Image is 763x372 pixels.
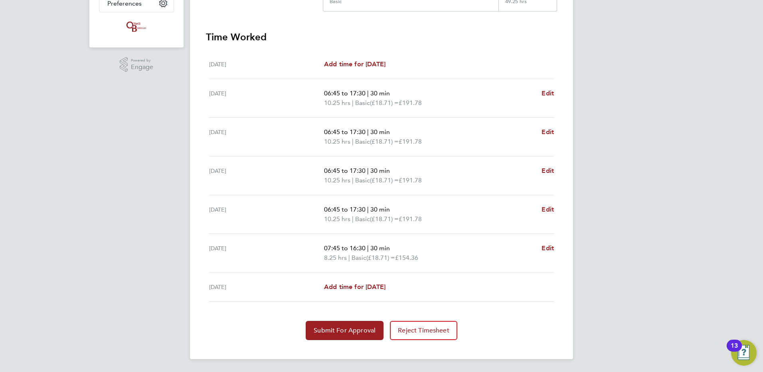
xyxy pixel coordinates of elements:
[542,127,554,137] a: Edit
[209,166,324,185] div: [DATE]
[367,89,369,97] span: |
[355,214,370,224] span: Basic
[399,176,422,184] span: £191.78
[324,254,347,261] span: 8.25 hrs
[324,167,366,174] span: 06:45 to 17:30
[370,244,390,252] span: 30 min
[370,138,399,145] span: (£18.71) =
[367,244,369,252] span: |
[99,20,174,33] a: Go to home page
[542,206,554,213] span: Edit
[324,59,385,69] a: Add time for [DATE]
[324,215,350,223] span: 10.25 hrs
[399,215,422,223] span: £191.78
[367,167,369,174] span: |
[324,176,350,184] span: 10.25 hrs
[542,89,554,97] span: Edit
[352,176,354,184] span: |
[324,99,350,107] span: 10.25 hrs
[366,254,395,261] span: (£18.71) =
[324,282,385,292] a: Add time for [DATE]
[542,205,554,214] a: Edit
[131,57,153,64] span: Powered by
[306,321,383,340] button: Submit For Approval
[209,282,324,292] div: [DATE]
[324,206,366,213] span: 06:45 to 17:30
[542,244,554,252] span: Edit
[324,244,366,252] span: 07:45 to 16:30
[542,128,554,136] span: Edit
[355,98,370,108] span: Basic
[352,138,354,145] span: |
[395,254,418,261] span: £154.36
[370,99,399,107] span: (£18.71) =
[352,215,354,223] span: |
[370,206,390,213] span: 30 min
[209,243,324,263] div: [DATE]
[352,99,354,107] span: |
[209,127,324,146] div: [DATE]
[367,206,369,213] span: |
[324,89,366,97] span: 06:45 to 17:30
[367,128,369,136] span: |
[542,243,554,253] a: Edit
[355,137,370,146] span: Basic
[370,128,390,136] span: 30 min
[355,176,370,185] span: Basic
[209,205,324,224] div: [DATE]
[399,138,422,145] span: £191.78
[731,346,738,356] div: 13
[314,326,376,334] span: Submit For Approval
[731,340,757,366] button: Open Resource Center, 13 new notifications
[324,60,385,68] span: Add time for [DATE]
[370,167,390,174] span: 30 min
[324,138,350,145] span: 10.25 hrs
[542,89,554,98] a: Edit
[348,254,350,261] span: |
[206,31,557,44] h3: Time Worked
[352,253,366,263] span: Basic
[209,89,324,108] div: [DATE]
[209,59,324,69] div: [DATE]
[370,89,390,97] span: 30 min
[398,326,449,334] span: Reject Timesheet
[542,166,554,176] a: Edit
[324,283,385,291] span: Add time for [DATE]
[542,167,554,174] span: Edit
[370,215,399,223] span: (£18.71) =
[125,20,148,33] img: oneillandbrennan-logo-retina.png
[120,57,154,72] a: Powered byEngage
[390,321,457,340] button: Reject Timesheet
[370,176,399,184] span: (£18.71) =
[399,99,422,107] span: £191.78
[324,128,366,136] span: 06:45 to 17:30
[131,64,153,71] span: Engage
